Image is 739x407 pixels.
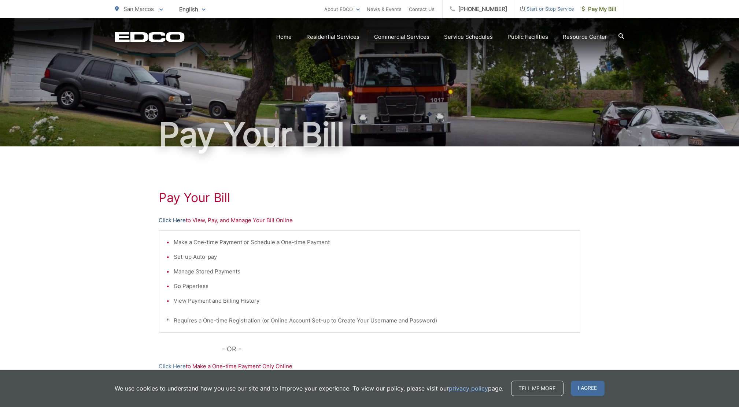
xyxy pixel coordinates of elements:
a: Public Facilities [508,33,548,41]
span: San Marcos [124,5,154,12]
li: Set-up Auto-pay [174,253,573,261]
p: - OR - [222,344,580,355]
p: to View, Pay, and Manage Your Bill Online [159,216,580,225]
a: Commercial Services [374,33,430,41]
a: Home [277,33,292,41]
a: Click Here [159,216,186,225]
a: privacy policy [449,384,488,393]
span: Pay My Bill [582,5,617,14]
li: Go Paperless [174,282,573,291]
span: English [174,3,211,16]
a: Contact Us [409,5,435,14]
li: View Payment and Billing History [174,296,573,305]
p: We use cookies to understand how you use our site and to improve your experience. To view our pol... [115,384,504,393]
a: About EDCO [325,5,360,14]
h1: Pay Your Bill [115,116,624,153]
li: Manage Stored Payments [174,267,573,276]
li: Make a One-time Payment or Schedule a One-time Payment [174,238,573,247]
h1: Pay Your Bill [159,190,580,205]
a: Resource Center [563,33,607,41]
a: Residential Services [307,33,360,41]
a: Click Here [159,362,186,371]
a: News & Events [367,5,402,14]
a: EDCD logo. Return to the homepage. [115,32,185,42]
a: Tell me more [511,381,564,396]
p: * Requires a One-time Registration (or Online Account Set-up to Create Your Username and Password) [167,316,573,325]
a: Service Schedules [444,33,493,41]
span: I agree [571,381,605,396]
p: to Make a One-time Payment Only Online [159,362,580,371]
